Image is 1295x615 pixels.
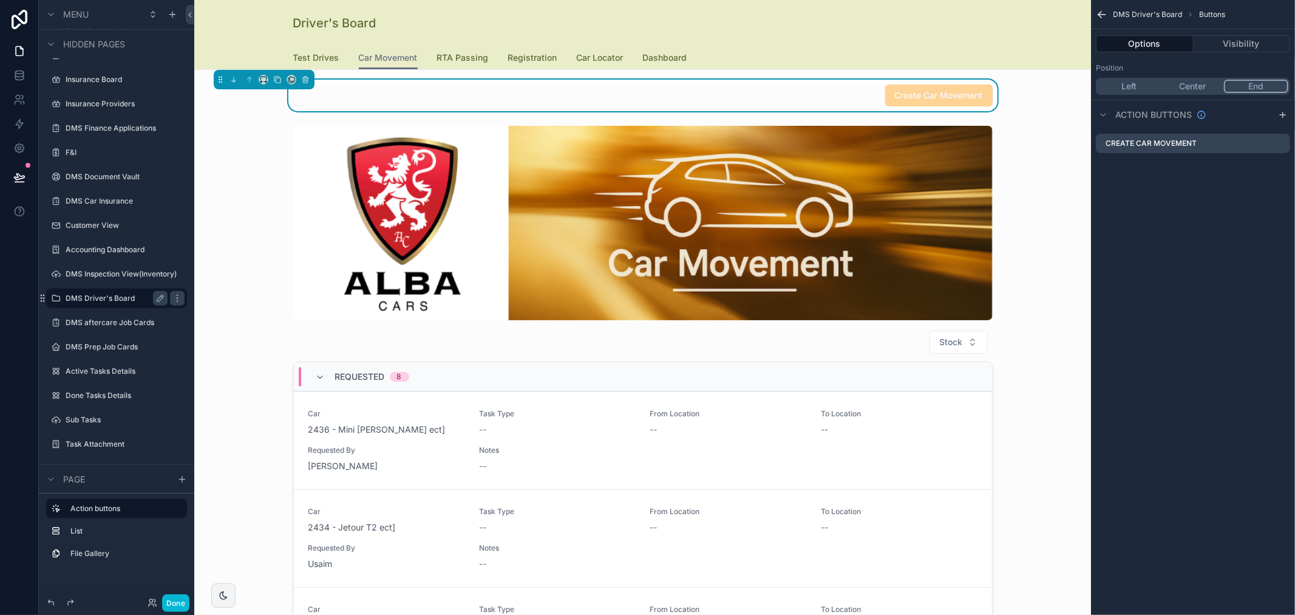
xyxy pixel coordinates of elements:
[66,318,185,328] label: DMS aftercare Job Cards
[1194,35,1291,52] button: Visibility
[66,269,185,279] label: DMS Inspection View(Inventory)
[1096,35,1194,52] button: Options
[577,52,624,64] span: Car Locator
[643,52,687,64] span: Dashboard
[66,391,185,400] label: Done Tasks Details
[66,123,185,133] label: DMS Finance Applications
[70,504,177,514] label: Action buttons
[162,594,189,612] button: Done
[66,99,185,109] label: Insurance Providers
[437,52,489,64] span: RTA Passing
[66,148,185,157] label: F&I
[66,439,185,449] label: Task Attachment
[66,245,185,255] label: Accounting Dashboard
[66,294,163,303] label: DMS Driver's Board
[66,75,185,84] label: Insurance Board
[70,526,182,536] label: List
[335,371,385,383] span: Requested
[39,493,194,575] div: scrollable content
[66,415,185,425] label: Sub Tasks
[508,52,557,64] span: Registration
[397,372,402,382] div: 8
[66,196,185,206] label: DMS Car Insurance
[1098,80,1161,93] button: Left
[1115,109,1192,121] span: Action buttons
[66,366,185,376] label: Active Tasks Details
[437,47,489,71] a: RTA Passing
[293,52,339,64] span: Test Drives
[63,473,85,486] span: Page
[577,47,624,71] a: Car Locator
[359,52,418,64] span: Car Movement
[1161,80,1224,93] button: Center
[1199,10,1225,19] span: Buttons
[1096,63,1123,73] label: Position
[66,221,185,230] label: Customer View
[293,15,376,32] h1: Driver's Board
[66,342,185,352] label: DMS Prep Job Cards
[63,38,125,50] span: Hidden pages
[508,47,557,71] a: Registration
[63,9,89,21] span: Menu
[66,172,185,182] label: DMS Document Vault
[1113,10,1182,19] span: DMS Driver's Board
[1224,80,1288,93] button: End
[359,47,418,70] a: Car Movement
[293,47,339,71] a: Test Drives
[643,47,687,71] a: Dashboard
[1106,139,1197,148] label: Create Car Movement
[70,549,182,558] label: File Gallery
